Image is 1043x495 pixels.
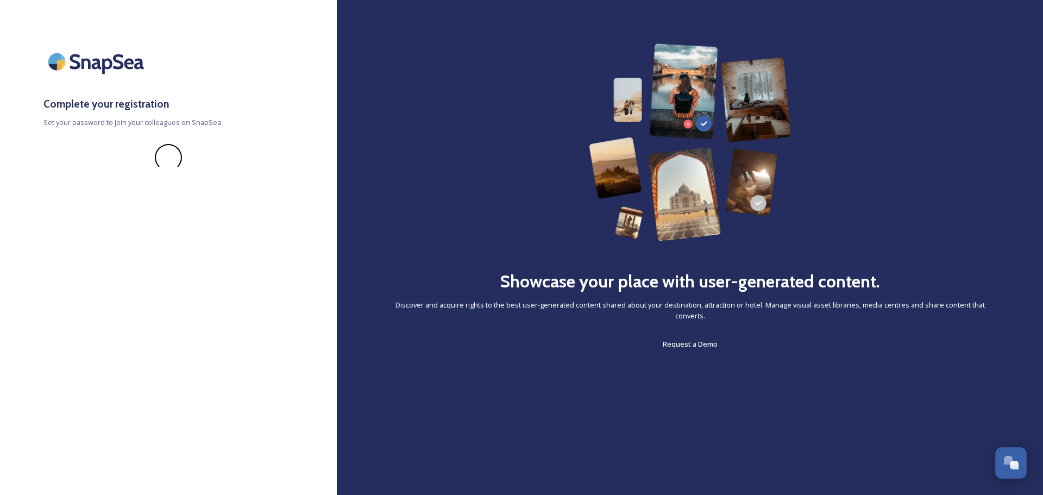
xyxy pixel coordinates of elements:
[663,337,718,350] a: Request a Demo
[500,268,880,295] h2: Showcase your place with user-generated content.
[43,96,293,112] h3: Complete your registration
[380,300,1000,321] span: Discover and acquire rights to the best user-generated content shared about your destination, att...
[43,117,293,128] span: Set your password to join your colleagues on SnapSea.
[589,43,791,241] img: 63b42ca75bacad526042e722_Group%20154-p-800.png
[43,43,152,80] img: SnapSea Logo
[995,447,1027,479] button: Open Chat
[663,339,718,349] span: Request a Demo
